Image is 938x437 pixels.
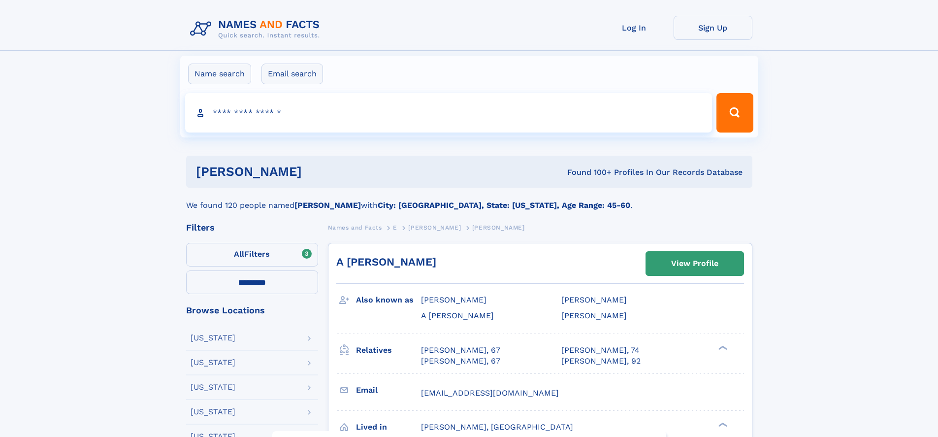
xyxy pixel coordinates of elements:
[716,344,728,351] div: ❯
[421,356,500,367] a: [PERSON_NAME], 67
[356,292,421,308] h3: Also known as
[434,167,743,178] div: Found 100+ Profiles In Our Records Database
[356,382,421,399] h3: Email
[191,334,235,342] div: [US_STATE]
[186,223,318,232] div: Filters
[336,256,436,268] a: A [PERSON_NAME]
[408,224,461,231] span: [PERSON_NAME]
[674,16,752,40] a: Sign Up
[186,306,318,315] div: Browse Locations
[186,16,328,42] img: Logo Names and Facts
[188,64,251,84] label: Name search
[671,252,718,275] div: View Profile
[356,342,421,359] h3: Relatives
[421,345,500,356] a: [PERSON_NAME], 67
[294,201,361,210] b: [PERSON_NAME]
[716,421,728,428] div: ❯
[408,221,461,234] a: [PERSON_NAME]
[393,224,397,231] span: E
[716,93,753,133] button: Search Button
[191,383,235,391] div: [US_STATE]
[421,388,559,398] span: [EMAIL_ADDRESS][DOMAIN_NAME]
[191,359,235,367] div: [US_STATE]
[186,243,318,267] label: Filters
[234,249,244,259] span: All
[378,201,630,210] b: City: [GEOGRAPHIC_DATA], State: [US_STATE], Age Range: 45-60
[646,252,744,275] a: View Profile
[186,188,752,211] div: We found 120 people named with .
[561,295,627,304] span: [PERSON_NAME]
[561,311,627,320] span: [PERSON_NAME]
[421,422,573,432] span: [PERSON_NAME], [GEOGRAPHIC_DATA]
[196,166,435,178] h1: [PERSON_NAME]
[185,93,712,133] input: search input
[561,356,641,367] a: [PERSON_NAME], 92
[191,408,235,416] div: [US_STATE]
[328,221,382,234] a: Names and Facts
[356,419,421,436] h3: Lived in
[261,64,323,84] label: Email search
[393,221,397,234] a: E
[421,311,494,320] span: A [PERSON_NAME]
[561,345,640,356] a: [PERSON_NAME], 74
[472,224,525,231] span: [PERSON_NAME]
[421,295,486,304] span: [PERSON_NAME]
[595,16,674,40] a: Log In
